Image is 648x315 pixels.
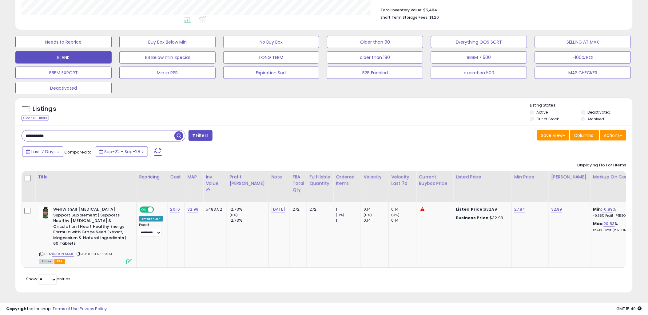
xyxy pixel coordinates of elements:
label: Deactivated [588,110,611,115]
span: 2025-10-6 15:40 GMT [617,306,642,312]
div: 5483.52 [206,207,222,212]
a: Terms of Use [53,306,79,312]
div: Ordered Items [336,174,358,187]
b: Listed Price: [456,206,484,212]
button: -100% ROI [535,51,631,64]
div: Current Buybox Price [419,174,451,187]
a: -0.89 [602,206,613,212]
p: 12.73% Profit [PERSON_NAME] [593,228,644,232]
div: MAP [187,174,201,180]
div: 272 [292,207,302,212]
div: % [593,221,644,232]
button: Deactivated [15,82,112,94]
b: Short Term Storage Fees: [381,15,429,20]
button: BLANK [15,51,112,64]
button: Actions [600,130,626,141]
label: Out of Stock [536,116,559,122]
button: older than 180 [327,51,423,64]
button: Older than 90 [327,36,423,48]
button: Needs to Reprice [15,36,112,48]
span: Last 7 Days [31,149,56,155]
div: 0.14 [364,218,388,223]
div: Min Price [514,174,546,180]
div: 1 [336,218,361,223]
span: | SKU: IF-5FN5-65YJ [75,251,112,256]
div: 12.73% [229,218,268,223]
small: (0%) [391,212,400,217]
div: ASIN: [39,207,132,264]
div: Velocity Last 7d [391,174,414,187]
div: FBA Total Qty [292,174,304,193]
b: Max: [593,221,604,227]
span: Columns [574,132,594,138]
div: $32.99 [456,215,507,221]
label: Active [536,110,548,115]
small: (0%) [336,212,344,217]
b: Min: [593,206,602,212]
a: 20.83 [604,221,615,227]
div: Profit [PERSON_NAME] [229,174,266,187]
button: No Buy Box [223,36,320,48]
button: BB Below min Special [119,51,216,64]
span: OFF [153,207,163,212]
small: (0%) [364,212,372,217]
div: Title [38,174,134,180]
div: Inv. value [206,174,224,187]
h5: Listings [33,105,56,113]
li: $5,484 [381,6,622,13]
a: 32.99 [551,206,562,212]
span: $1.20 [430,14,439,20]
div: 0.14 [391,218,416,223]
div: Note [271,174,287,180]
button: expiration 500 [431,67,527,79]
span: All listings currently available for purchase on Amazon [39,259,54,264]
div: Clear All Filters [22,115,49,121]
b: WellWithAll [MEDICAL_DATA] Support Supplement | Supports Healthy [MEDICAL_DATA] & Circulation | H... [53,207,128,248]
div: $32.99 [456,207,507,212]
span: Show: entries [26,276,70,282]
div: Cost [170,174,182,180]
a: Privacy Policy [80,306,107,312]
button: Last 7 Days [22,146,63,157]
div: 12.73% [229,207,268,212]
a: 32.99 [187,206,198,212]
small: (0%) [229,212,238,217]
a: 20.16 [170,206,180,212]
button: Sep-22 - Sep-28 [95,146,148,157]
button: Filters [189,130,213,141]
button: B2B Enabled [327,67,423,79]
label: Archived [588,116,604,122]
div: Listed Price [456,174,509,180]
button: Expiration Sort [223,67,320,79]
p: Listing States: [530,103,633,108]
button: LONG TERM [223,51,320,64]
span: Compared to: [64,149,93,155]
div: [PERSON_NAME] [551,174,588,180]
span: FBA [54,259,65,264]
img: 41lhPaL16CL._SL40_.jpg [39,207,52,219]
div: seller snap | | [6,306,107,312]
div: 0.14 [391,207,416,212]
span: Sep-22 - Sep-28 [104,149,140,155]
div: 1 [336,207,361,212]
div: Fulfillable Quantity [309,174,331,187]
b: Business Price: [456,215,490,221]
b: Total Inventory Value: [381,7,423,13]
button: SELLING AT MAX [535,36,631,48]
div: Preset: [139,223,163,237]
button: Min in RPR [119,67,216,79]
button: BBBM > 500 [431,51,527,64]
span: ON [140,207,148,212]
div: % [593,207,644,218]
a: [DATE] [271,206,285,212]
button: Save View [537,130,569,141]
div: Repricing [139,174,165,180]
button: Everything OOS SORT [431,36,527,48]
a: 27.84 [514,206,525,212]
div: Velocity [364,174,386,180]
p: -0.65% Profit [PERSON_NAME] [593,214,644,218]
div: Amazon AI * [139,216,163,222]
div: 272 [309,207,328,212]
button: MAP CHECKER [535,67,631,79]
div: Markup on Cost [593,174,646,180]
